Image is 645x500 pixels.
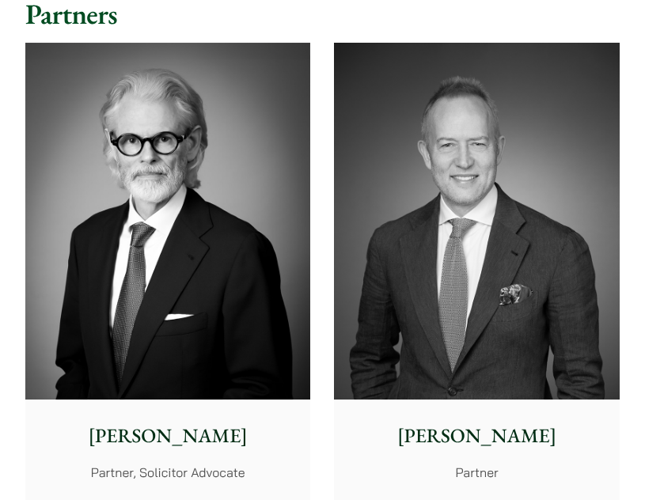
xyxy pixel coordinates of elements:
[36,463,299,482] p: Partner, Solicitor Advocate
[346,463,609,482] p: Partner
[36,422,299,451] p: [PERSON_NAME]
[346,422,609,451] p: [PERSON_NAME]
